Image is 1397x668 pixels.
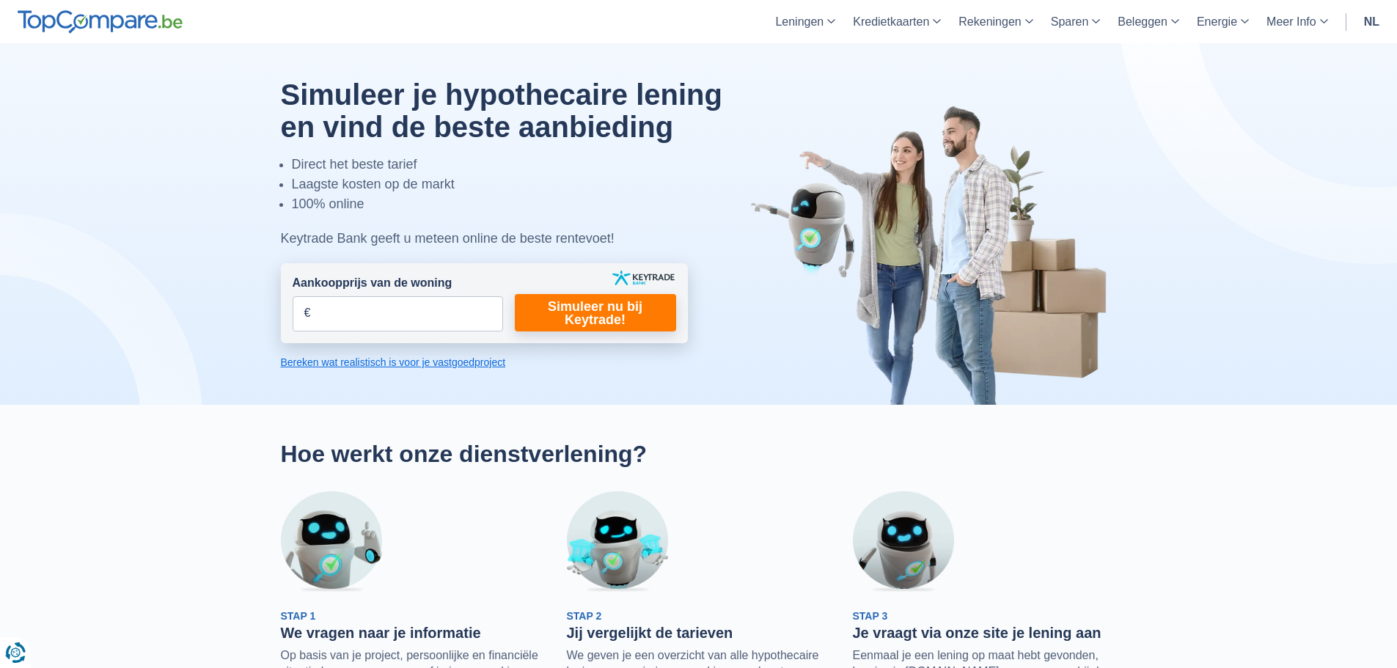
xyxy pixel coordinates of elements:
img: Stap 1 [281,491,382,592]
a: Simuleer nu bij Keytrade! [515,294,676,331]
span: Stap 2 [567,610,602,622]
h1: Simuleer je hypothecaire lening en vind de beste aanbieding [281,78,760,143]
img: keytrade [612,271,675,285]
div: Keytrade Bank geeft u meteen online de beste rentevoet! [281,229,760,249]
li: Direct het beste tarief [292,155,760,175]
img: image-hero [750,104,1117,405]
a: Bereken wat realistisch is voor je vastgoedproject [281,355,688,370]
img: Stap 2 [567,491,668,592]
li: 100% online [292,194,760,214]
span: Stap 3 [853,610,888,622]
span: € [304,305,311,322]
h3: Jij vergelijkt de tarieven [567,624,831,642]
li: Laagste kosten op de markt [292,175,760,194]
label: Aankoopprijs van de woning [293,275,452,292]
h2: Hoe werkt onze dienstverlening? [281,440,1117,468]
img: TopCompare [18,10,183,34]
span: Stap 1 [281,610,316,622]
img: Stap 3 [853,491,954,592]
h3: We vragen naar je informatie [281,624,545,642]
h3: Je vraagt via onze site je lening aan [853,624,1117,642]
